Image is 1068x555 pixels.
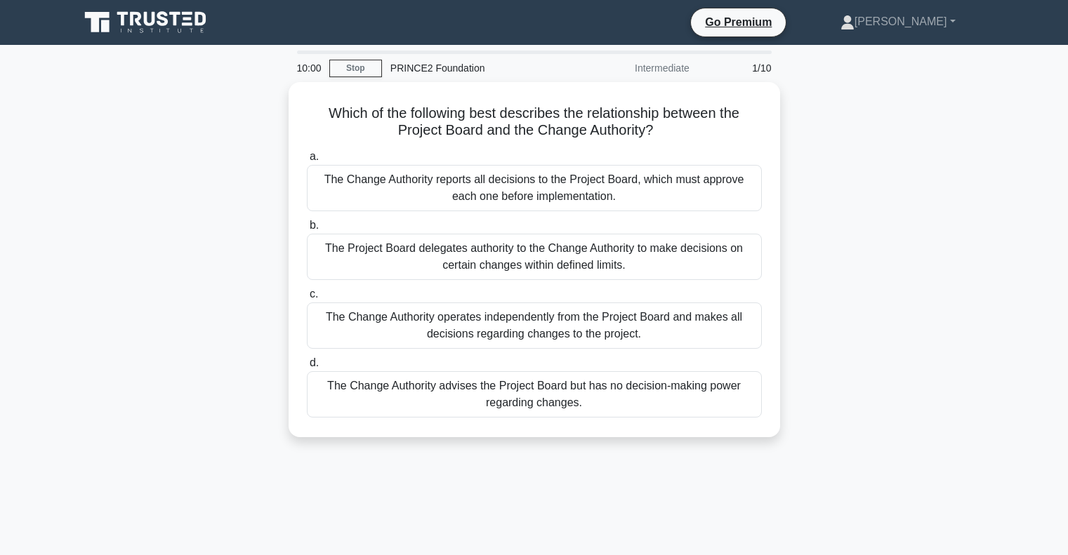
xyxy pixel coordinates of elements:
[698,54,780,82] div: 1/10
[310,150,319,162] span: a.
[382,54,575,82] div: PRINCE2 Foundation
[289,54,329,82] div: 10:00
[307,371,762,417] div: The Change Authority advises the Project Board but has no decision-making power regarding changes.
[697,13,780,31] a: Go Premium
[305,105,763,140] h5: Which of the following best describes the relationship between the Project Board and the Change A...
[329,60,382,77] a: Stop
[310,219,319,231] span: b.
[310,356,319,368] span: d.
[310,288,318,300] span: c.
[307,165,762,211] div: The Change Authority reports all decisions to the Project Board, which must approve each one befo...
[307,234,762,280] div: The Project Board delegates authority to the Change Authority to make decisions on certain change...
[807,8,989,36] a: [PERSON_NAME]
[307,302,762,349] div: The Change Authority operates independently from the Project Board and makes all decisions regard...
[575,54,698,82] div: Intermediate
